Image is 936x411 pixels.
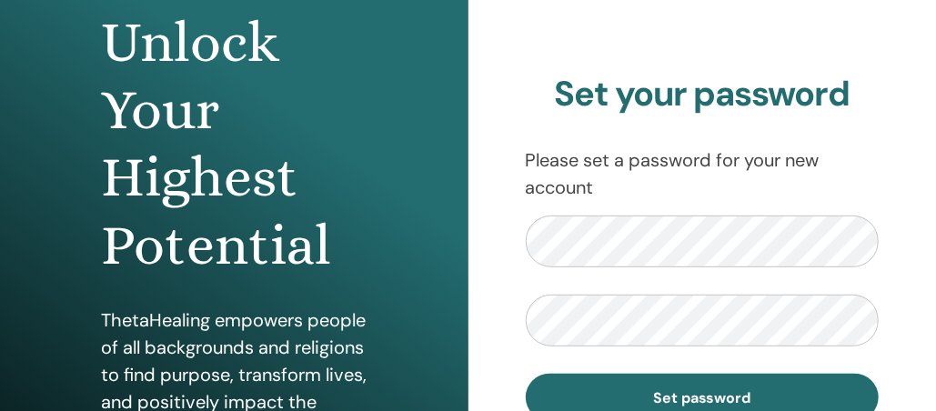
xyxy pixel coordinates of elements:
p: Please set a password for your new account [526,146,880,201]
h2: Set your password [526,74,880,115]
span: Set password [653,388,751,407]
h1: Unlock Your Highest Potential [101,9,367,280]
